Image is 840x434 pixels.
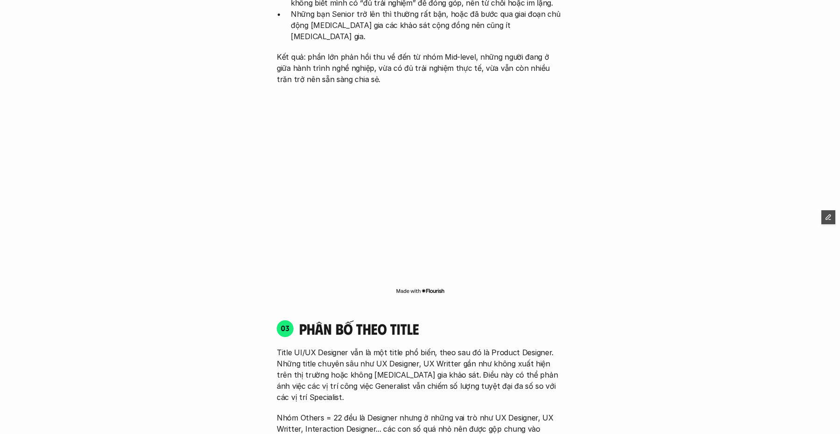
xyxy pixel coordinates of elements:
img: Made with Flourish [396,287,445,295]
p: Những bạn Senior trở lên thì thường rất bận, hoặc đã bước qua giai đoạn chủ động [MEDICAL_DATA] g... [291,8,563,42]
iframe: Interactive or visual content [268,90,572,285]
p: Kết quả: phần lớn phản hồi thu về đến từ nhóm Mid-level, những người đang ở giữa hành trình nghề ... [277,51,563,85]
p: 03 [281,324,290,332]
button: Edit Framer Content [821,210,835,224]
h4: phân bố theo title [299,320,563,338]
p: Title UI/UX Designer vẫn là một title phổ biến, theo sau đó là Product Designer. Những title chuy... [277,347,563,403]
